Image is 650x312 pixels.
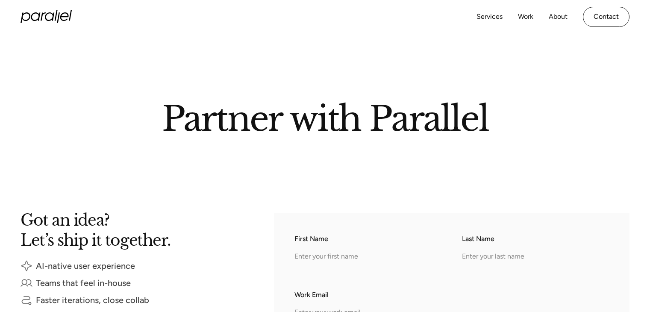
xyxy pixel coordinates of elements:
[36,297,149,303] div: Faster iterations, close collab
[476,11,503,23] a: Services
[21,213,243,246] h2: Got an idea? Let’s ship it together.
[462,234,609,244] label: Last Name
[518,11,533,23] a: Work
[294,290,609,300] label: Work Email
[36,263,135,269] div: AI-native user experience
[294,246,441,269] input: Enter your first name
[462,246,609,269] input: Enter your last name
[294,234,441,244] label: First Name
[583,7,629,27] a: Contact
[549,11,568,23] a: About
[21,10,72,23] a: home
[36,280,131,286] div: Teams that feel in-house
[82,102,569,131] h2: Partner with Parallel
